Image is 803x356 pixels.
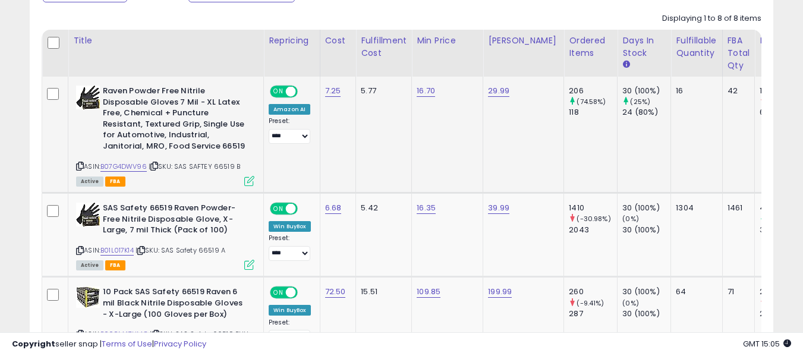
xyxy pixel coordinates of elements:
div: Cost [325,34,351,47]
div: 260 [569,286,617,297]
div: ASIN: [76,203,254,269]
div: Fulfillment Cost [361,34,407,59]
small: (-9.41%) [577,298,604,308]
b: SAS Safety 66519 Raven Powder-Free Nitrile Disposable Glove, X-Large, 7 mil Thick (Pack of 100) [103,203,247,239]
span: | SKU: SAS Safety 66519 A [136,245,225,255]
div: 30 (100%) [622,308,670,319]
a: Privacy Policy [154,338,206,349]
div: 16 [676,86,713,96]
a: 29.99 [488,85,509,97]
a: 199.99 [488,286,512,298]
span: ON [271,87,286,97]
div: Preset: [269,117,311,144]
div: Win BuyBox [269,221,311,232]
div: ASIN: [76,86,254,185]
div: Preset: [269,234,311,261]
a: 109.85 [417,286,440,298]
small: (25%) [630,97,650,106]
div: 30 (100%) [622,286,670,297]
span: OFF [296,288,315,298]
span: ON [271,288,286,298]
span: ON [271,204,286,214]
span: FBA [105,260,125,270]
a: 39.99 [488,202,509,214]
div: Displaying 1 to 8 of 8 items [662,13,761,24]
div: Preset: [269,319,311,345]
span: All listings currently available for purchase on Amazon [76,260,103,270]
a: 16.35 [417,202,436,214]
div: Win BuyBox [269,305,311,316]
a: B01L017K14 [100,245,134,256]
div: 1304 [676,203,713,213]
div: Title [73,34,259,47]
a: 7.25 [325,85,341,97]
small: Days In Stock. [622,59,629,70]
div: Min Price [417,34,478,47]
b: Raven Powder Free Nitrile Disposable Gloves 7 Mil - XL Latex Free, Chemical + Puncture Resistant,... [103,86,247,155]
div: Repricing [269,34,315,47]
div: 2043 [569,225,617,235]
div: 1461 [728,203,746,213]
a: Terms of Use [102,338,152,349]
div: Fulfillable Quantity [676,34,717,59]
a: 72.50 [325,286,346,298]
div: 206 [569,86,617,96]
div: 24 (80%) [622,107,670,118]
div: 30 (100%) [622,203,670,213]
div: 118 [569,107,617,118]
a: B07G4DWV96 [100,162,147,172]
div: 42 [728,86,746,96]
small: (-30.98%) [577,214,610,223]
div: 30 (100%) [622,225,670,235]
span: All listings currently available for purchase on Amazon [76,177,103,187]
img: 41cfiFPdPmL._SL40_.jpg [76,203,100,226]
div: [PERSON_NAME] [488,34,559,47]
div: 64 [676,286,713,297]
div: seller snap | | [12,339,206,350]
div: 30 (100%) [622,86,670,96]
div: 287 [569,308,617,319]
small: (0%) [622,298,639,308]
img: 41cfiFPdPmL._SL40_.jpg [76,86,100,109]
span: OFF [296,87,315,97]
div: 5.42 [361,203,402,213]
span: OFF [296,204,315,214]
img: 51H4sXfwpsL._SL40_.jpg [76,286,100,308]
div: 15.51 [361,286,402,297]
strong: Copyright [12,338,55,349]
span: | SKU: SAS SAFTEY 66519 B [149,162,240,171]
b: 10 Pack SAS Safety 66519 Raven 6 mil Black Nitrile Disposable Gloves - X-Large (100 Gloves per Box) [103,286,247,323]
a: 6.68 [325,202,342,214]
small: (0%) [622,214,639,223]
div: 1410 [569,203,617,213]
div: 5.77 [361,86,402,96]
span: FBA [105,177,125,187]
div: 71 [728,286,746,297]
div: Amazon AI [269,104,310,115]
div: FBA Total Qty [728,34,750,72]
div: Days In Stock [622,34,666,59]
div: Ordered Items [569,34,612,59]
small: (74.58%) [577,97,606,106]
div: ROI [760,34,803,47]
a: 16.70 [417,85,435,97]
span: 2025-08-11 15:05 GMT [743,338,791,349]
